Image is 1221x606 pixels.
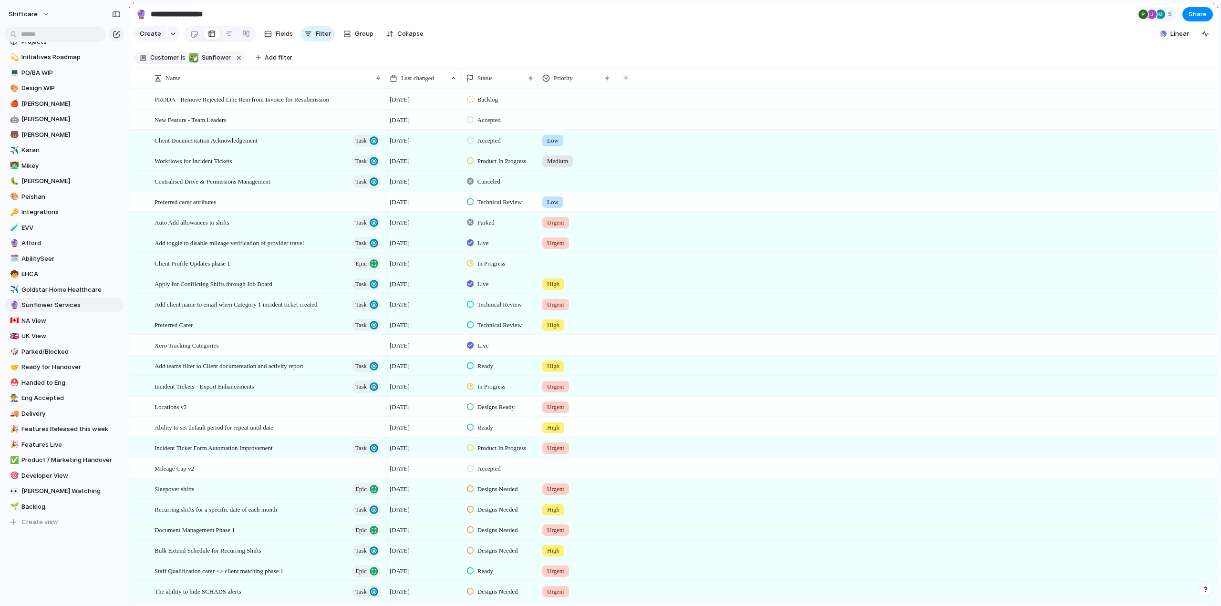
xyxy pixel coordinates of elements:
span: NA View [21,316,121,326]
button: 🎉 [9,424,18,434]
span: shiftcare [9,10,38,19]
span: Live [477,279,489,289]
button: 🌱 [9,502,18,512]
button: Task [352,380,381,393]
a: ⛑️Handed to Eng. [5,376,124,390]
span: Task [355,380,367,393]
span: Afford [21,238,121,248]
div: 🇬🇧 [10,331,17,342]
span: Add teams filter to Client documentation and activity report [155,360,303,371]
span: [DATE] [390,423,410,432]
a: ✈️Goldstar Home Healthcare [5,283,124,297]
span: Add toggle to disable mileage verification of provider travel [155,237,304,248]
span: Accepted [477,464,501,473]
span: [DATE] [390,156,410,166]
span: Task [355,134,367,147]
button: Epic [352,483,381,495]
a: 🗓️AbilitySeer [5,252,124,266]
button: Linear [1156,27,1193,41]
div: ✅Product / Marketing Handover [5,453,124,467]
span: Linear [1170,29,1189,39]
a: 🎨Design WIP [5,81,124,95]
span: Accepted [477,136,501,145]
a: 🤝Ready for Handover [5,360,124,374]
div: 🎉 [10,439,17,450]
span: [DATE] [390,95,410,104]
button: Task [352,585,381,598]
span: Ability to set default period for repeat until date [155,421,273,432]
span: EVV [21,223,121,233]
div: 🔑 [10,207,17,218]
span: [DATE] [390,443,410,453]
span: Epic [355,565,367,578]
button: ⛑️ [9,378,18,388]
a: 👨‍🏭Eng Accepted [5,391,124,405]
span: [DATE] [390,402,410,412]
span: Features Released this week [21,424,121,434]
a: Projects [5,35,124,49]
button: Task [352,503,381,516]
div: 🚚 [10,408,17,419]
span: Centralised Drive & Permissions Management [155,175,270,186]
span: [DATE] [390,238,410,248]
span: Urgent [547,218,564,227]
a: 🇨🇦NA View [5,314,124,328]
button: Add filter [250,51,298,64]
button: 🎯 [9,471,18,481]
span: Eng Accepted [21,393,121,403]
span: Priority [554,73,573,83]
a: 👀[PERSON_NAME] Watching [5,484,124,498]
span: Locations v2 [155,401,187,412]
a: 🧪EVV [5,221,124,235]
span: Accepted [477,115,501,125]
button: 🔮 [9,300,18,310]
span: Epic [355,257,367,270]
span: Designs Needed [477,505,518,514]
button: 🍎 [9,99,18,109]
span: Task [355,503,367,516]
span: Task [355,236,367,250]
span: AbilitySeer [21,254,121,264]
span: Delivery [21,409,121,419]
button: ✈️ [9,285,18,295]
button: 👀 [9,486,18,496]
span: Task [355,544,367,557]
span: Initiatives Roadmap [21,52,121,62]
button: Task [352,544,381,557]
div: ✈️ [10,284,17,295]
span: [DATE] [390,320,410,330]
span: Product / Marketing Handover [21,455,121,465]
div: 💻 [10,67,17,78]
div: 🎨 [10,191,17,202]
span: [DATE] [390,177,410,186]
div: 🔮 [10,238,17,249]
div: 🤝 [10,362,17,373]
button: 👨‍💻 [9,161,18,171]
div: 🤖[PERSON_NAME] [5,112,124,126]
span: Add client name to email when Category 1 incident ticket created [155,298,318,309]
div: 🐻 [10,129,17,140]
div: 🎲 [10,346,17,357]
span: [PERSON_NAME] [21,114,121,124]
a: 🚚Delivery [5,407,124,421]
button: Sunflower [186,52,233,63]
span: Goldstar Home Healthcare [21,285,121,295]
span: High [547,320,559,330]
button: Group [339,26,378,41]
span: Designs Ready [477,402,515,412]
span: Create [140,29,161,39]
span: Filter [316,29,331,39]
button: Task [352,175,381,188]
span: Preferred Carer [155,319,193,330]
a: 💫Initiatives Roadmap [5,50,124,64]
button: 🤝 [9,362,18,372]
span: Integrations [21,207,121,217]
span: Parked/Blocked [21,347,121,357]
span: Task [355,318,367,332]
button: 🇨🇦 [9,316,18,326]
